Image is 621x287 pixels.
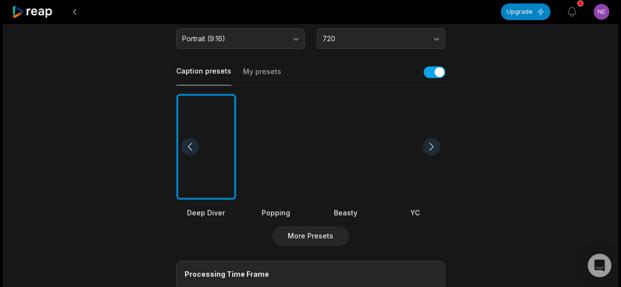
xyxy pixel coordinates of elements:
button: Caption presets [176,66,231,85]
button: Portrait (9:16) [176,28,305,49]
button: My presets [243,67,281,85]
div: Deep Diver [176,208,236,218]
button: More Presets [272,226,349,246]
span: Portrait (9:16) [182,34,285,43]
div: Processing Time Frame [185,269,437,279]
button: 720 [317,28,445,49]
div: Beasty [316,208,376,218]
span: 720 [323,34,426,43]
div: YC [385,208,445,218]
button: Upgrade [501,3,550,20]
div: Open Intercom Messenger [588,254,611,277]
div: Popping [246,208,306,218]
